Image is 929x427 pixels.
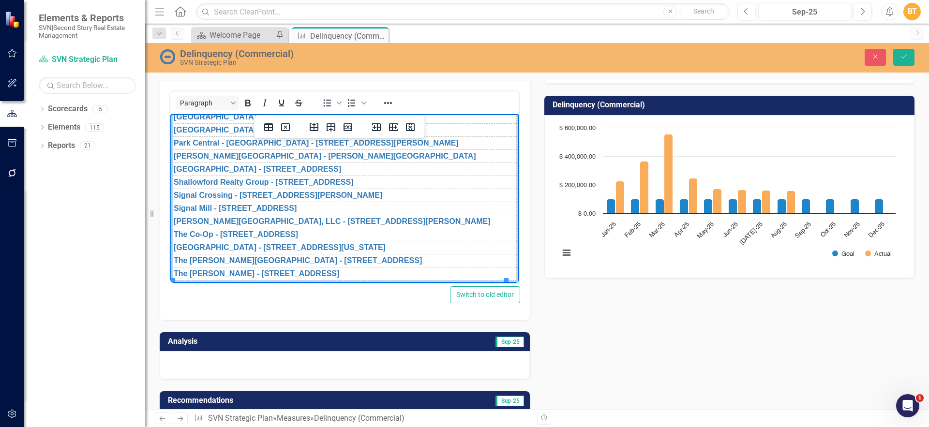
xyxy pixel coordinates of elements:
path: Mar-25, 100,000. Goal. [656,199,664,213]
small: SVN|Second Story Real Estate Management [39,24,135,40]
span: 1 [916,394,924,402]
button: Italic [256,96,273,110]
h3: Recommendations [168,396,414,405]
div: 21 [80,142,95,150]
img: No Information [160,49,175,64]
div: Bullet list [319,96,343,110]
path: Jul-25, 100,000. Goal. [753,199,762,213]
a: Elements [48,122,80,133]
path: Oct-25, 100,000. Goal. [826,199,835,213]
path: Mar-25, 553,547.69. Actual. [664,134,673,213]
button: Reveal or hide additional toolbar items [380,96,396,110]
span: Search [693,7,714,15]
a: The [PERSON_NAME][GEOGRAPHIC_DATA] - [STREET_ADDRESS] [3,142,252,150]
a: Welcome Page [194,29,273,41]
text: Apr-25 [673,221,690,238]
text: $ 600,000.00 [559,125,596,132]
button: Insert column before [368,120,385,134]
path: Feb-25, 100,000. Goal. [631,199,640,213]
div: SVN Strategic Plan [180,59,583,66]
a: The [PERSON_NAME] - [STREET_ADDRESS] [3,155,169,163]
text: Feb-25 [624,221,642,239]
path: May-25, 100,000. Goal. [704,199,713,213]
button: Show Goal [832,250,854,257]
div: » » [194,413,530,424]
a: SVN Strategic Plan [208,413,273,423]
button: Delete row [340,120,356,134]
button: Delete table [277,120,294,134]
button: Sep-25 [758,3,851,20]
path: Nov-25, 100,000. Goal. [851,199,859,213]
a: Measures [277,413,310,423]
button: View chart menu, Chart [560,246,573,260]
text: Mar-25 [648,221,666,239]
div: Welcome Page [210,29,273,41]
a: Signal Crossing - [STREET_ADDRESS][PERSON_NAME] [3,77,212,85]
iframe: Rich Text Area [170,114,519,283]
input: Search Below... [39,77,135,94]
div: Numbered list [344,96,368,110]
text: Jun-25 [722,221,739,238]
path: Sep-25, 100,000. Goal. [802,199,810,213]
img: ClearPoint Strategy [5,11,22,28]
text: Nov-25 [843,221,861,239]
path: Aug-25, 158,905.5. Actual. [787,191,795,213]
path: Jul-25, 161,360.42. Actual. [762,190,771,213]
button: Underline [273,96,290,110]
a: Reports [48,140,75,151]
h3: Analysis [168,337,346,346]
div: Delinquency (Commercial) [180,48,583,59]
button: Table properties [260,120,277,134]
path: Apr-25, 100,000. Goal. [680,199,689,213]
button: Search [679,5,728,18]
text: Aug-25 [770,221,788,239]
span: Paragraph [180,99,227,107]
h3: Delinquency (Commercial) [553,101,910,109]
a: Signal Mill - [STREET_ADDRESS] [3,90,126,98]
a: [PERSON_NAME][GEOGRAPHIC_DATA] - [PERSON_NAME][GEOGRAPHIC_DATA] [3,38,306,46]
a: [PERSON_NAME][GEOGRAPHIC_DATA], LLC - [STREET_ADDRESS][PERSON_NAME] [3,103,320,111]
button: Show Actual [865,250,892,257]
a: SVN Strategic Plan [39,54,135,65]
button: BT [903,3,921,20]
button: Insert column after [385,120,402,134]
button: Switch to old editor [450,286,520,303]
text: $ 400,000.00 [559,154,596,160]
text: Jan-25 [600,221,617,238]
a: Scorecards [48,103,88,115]
input: Search ClearPoint... [196,3,730,20]
text: Sep-25 [794,221,812,239]
text: Oct-25 [820,221,837,238]
path: Dec-25, 100,000. Goal. [875,199,884,213]
text: May-25 [696,221,715,240]
button: Insert row after [323,120,339,134]
span: Sep-25 [495,337,524,347]
svg: Interactive chart [554,123,900,268]
text: Dec-25 [868,221,885,239]
iframe: Intercom live chat [896,394,919,417]
a: Shallowford Realty Group - [STREET_ADDRESS] [3,64,183,72]
path: May-25, 170,150. Actual. [713,189,722,213]
button: Insert row before [306,120,322,134]
path: Apr-25, 247,457.27. Actual. [689,178,698,213]
a: The Co-Op - [STREET_ADDRESS] [3,116,128,124]
span: Elements & Reports [39,12,135,24]
path: Jun-25, 100,000. Goal. [729,199,737,213]
text: $ 200,000.00 [559,182,596,189]
path: Jan-25, 100,000. Goal. [607,199,615,213]
a: [GEOGRAPHIC_DATA] - [STREET_ADDRESS][US_STATE] [3,129,215,137]
button: Strikethrough [290,96,307,110]
path: Feb-25, 363,315.82. Actual. [640,161,649,213]
a: [GEOGRAPHIC_DATA] - [STREET_ADDRESS] [3,51,171,59]
div: 115 [85,123,104,132]
div: Chart. Highcharts interactive chart. [554,123,904,268]
div: Delinquency (Commercial) [310,30,386,42]
a: Park Central - [GEOGRAPHIC_DATA] - [STREET_ADDRESS][PERSON_NAME] [3,25,288,33]
button: Bold [240,96,256,110]
path: Aug-25, 100,000. Goal. [778,199,786,213]
button: Block Paragraph [176,96,239,110]
div: Sep-25 [762,6,848,18]
path: Jan-25, 224,616.33. Actual. [616,181,625,213]
path: Jun-25, 163,907.56. Actual. [738,190,747,213]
